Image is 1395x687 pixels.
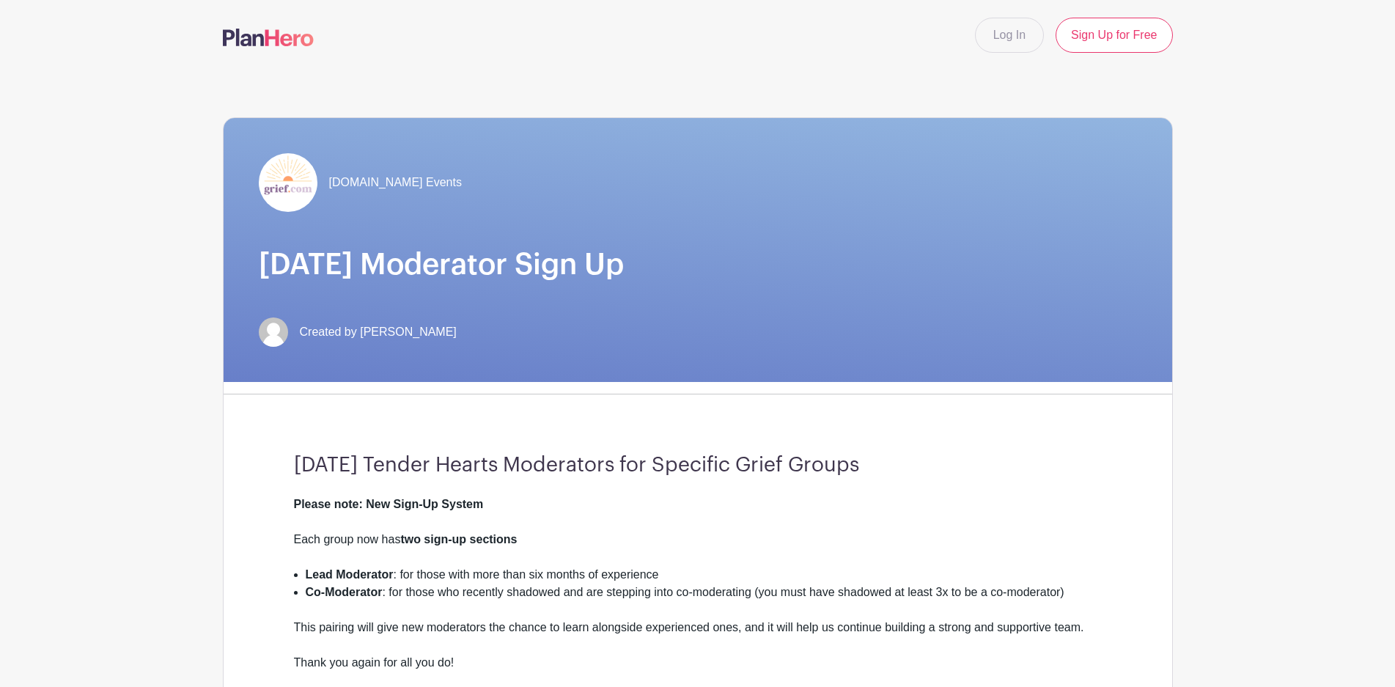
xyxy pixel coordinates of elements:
strong: Please note: New Sign-Up System [294,498,484,510]
li: : for those with more than six months of experience [306,566,1102,584]
h1: [DATE] Moderator Sign Up [259,247,1137,282]
strong: Lead Moderator [306,568,394,581]
h3: [DATE] Tender Hearts Moderators for Specific Grief Groups [294,453,1102,478]
img: grief-logo-planhero.png [259,153,317,212]
li: : for those who recently shadowed and are stepping into co-moderating (you must have shadowed at ... [306,584,1102,619]
a: Log In [975,18,1044,53]
strong: Co-Moderator [306,586,383,598]
img: logo-507f7623f17ff9eddc593b1ce0a138ce2505c220e1c5a4e2b4648c50719b7d32.svg [223,29,314,46]
span: [DOMAIN_NAME] Events [329,174,462,191]
span: Created by [PERSON_NAME] [300,323,457,341]
img: default-ce2991bfa6775e67f084385cd625a349d9dcbb7a52a09fb2fda1e96e2d18dcdb.png [259,317,288,347]
div: Each group now has [294,531,1102,566]
strong: two sign-up sections [400,533,517,545]
a: Sign Up for Free [1056,18,1172,53]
